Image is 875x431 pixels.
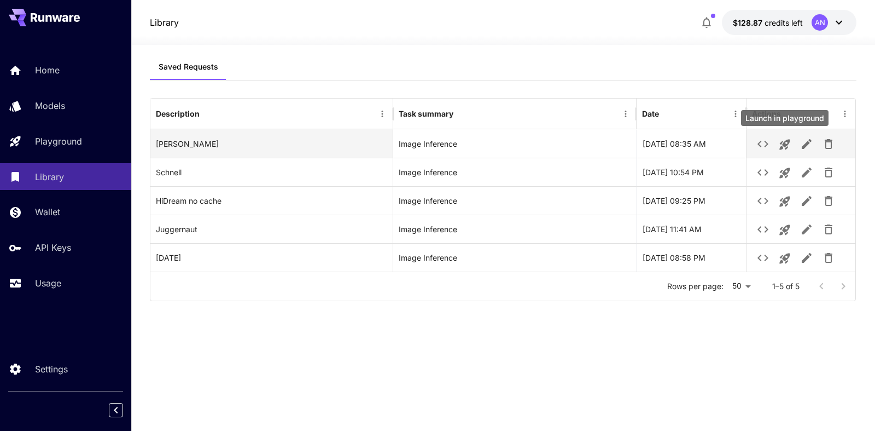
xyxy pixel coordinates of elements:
[774,219,796,241] button: Launch in playground
[399,158,631,186] div: Image Inference
[150,129,393,158] div: Qwen
[35,64,60,77] p: Home
[618,106,633,122] button: Menu
[752,190,774,212] button: See details
[637,215,746,243] div: 05-06-2025 11:41 AM
[399,215,631,243] div: Image Inference
[35,99,65,112] p: Models
[35,205,60,219] p: Wallet
[637,186,746,215] div: 11-06-2025 09:25 PM
[752,219,774,240] button: See details
[774,162,796,184] button: Launch in playground
[399,109,453,118] div: Task summary
[660,106,675,122] button: Sort
[150,215,393,243] div: Juggernaut
[728,278,755,294] div: 50
[642,109,659,118] div: Date
[765,18,803,27] span: credits left
[150,186,393,215] div: HiDream no cache
[150,16,179,29] a: Library
[150,16,179,29] nav: breadcrumb
[35,277,61,290] p: Usage
[728,106,743,122] button: Menu
[35,170,64,183] p: Library
[150,158,393,186] div: Schnell
[454,106,470,122] button: Sort
[774,248,796,269] button: Launch in playground
[399,187,631,215] div: Image Inference
[733,17,803,28] div: $128.86956
[752,162,774,183] button: See details
[159,62,218,72] span: Saved Requests
[201,106,216,122] button: Sort
[399,244,631,272] div: Image Inference
[733,18,765,27] span: $128.87
[772,281,800,292] p: 1–5 of 5
[156,109,200,118] div: Description
[109,403,123,417] button: Collapse sidebar
[722,10,856,35] button: $128.86956AN
[837,106,853,122] button: Menu
[774,134,796,156] button: Launch in playground
[35,241,71,254] p: API Keys
[375,106,390,122] button: Menu
[637,158,746,186] div: 17-06-2025 10:54 PM
[774,191,796,212] button: Launch in playground
[150,243,393,272] div: Carnival
[752,247,774,269] button: See details
[752,133,774,155] button: See details
[637,243,746,272] div: 04-06-2025 08:58 PM
[35,363,68,376] p: Settings
[35,135,82,148] p: Playground
[741,110,829,126] div: Launch in playground
[637,129,746,158] div: 24-08-2025 08:35 AM
[117,400,131,420] div: Collapse sidebar
[667,281,724,292] p: Rows per page:
[399,130,631,158] div: Image Inference
[812,14,828,31] div: AN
